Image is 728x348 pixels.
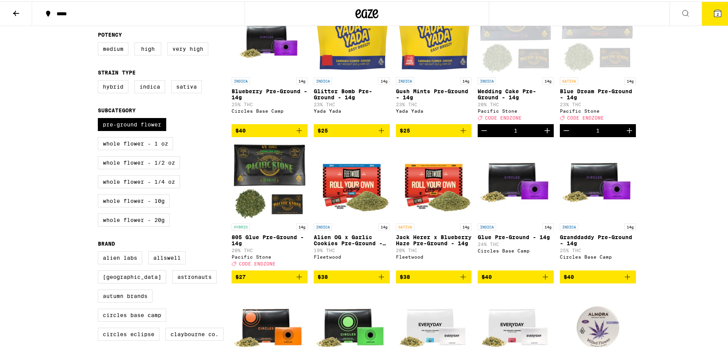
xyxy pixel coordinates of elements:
[314,107,390,112] div: Yada Yada
[560,233,636,245] p: Granddaddy Pre-Ground - 14g
[560,142,636,269] a: Open page for Granddaddy Pre-Ground - 14g from Circles Base Camp
[564,272,574,278] span: $40
[314,100,390,105] p: 23% THC
[560,253,636,258] div: Circles Base Camp
[167,41,208,54] label: Very High
[314,142,390,269] a: Open page for Alien OG x Garlic Cookies Pre-Ground - 14g from Fleetwood
[232,269,308,282] button: Add to bag
[98,250,142,263] label: Alien Labs
[560,123,573,136] button: Decrement
[460,222,472,229] p: 14g
[314,246,390,251] p: 19% THC
[396,142,472,218] img: Fleetwood - Jack Herer x Blueberry Haze Pre-Ground - 14g
[165,326,224,339] label: Claybourne Co.
[232,100,308,105] p: 25% THC
[232,222,250,229] p: HYBRID
[560,269,636,282] button: Add to bag
[560,107,636,112] div: Pacific Stone
[478,107,554,112] div: Pacific Stone
[596,126,600,132] div: 1
[460,76,472,83] p: 14g
[478,222,496,229] p: INDICA
[623,123,636,136] button: Increment
[396,123,472,136] button: Add to bag
[5,5,55,11] span: Hi. Need any help?
[396,246,472,251] p: 20% THC
[378,222,390,229] p: 14g
[560,246,636,251] p: 25% THC
[396,142,472,269] a: Open page for Jack Herer x Blueberry Haze Pre-Ground - 14g from Fleetwood
[296,76,308,83] p: 14g
[478,76,496,83] p: INDICA
[98,155,180,168] label: Whole Flower - 1/2 oz
[98,193,170,206] label: Whole Flower - 10g
[314,123,390,136] button: Add to bag
[98,269,166,282] label: [GEOGRAPHIC_DATA]
[232,233,308,245] p: 805 Glue Pre-Ground - 14g
[717,10,719,15] span: 2
[542,222,554,229] p: 14g
[478,100,554,105] p: 20% THC
[314,269,390,282] button: Add to bag
[396,100,472,105] p: 23% THC
[560,100,636,105] p: 23% THC
[148,250,186,263] label: Allswell
[314,233,390,245] p: Alien OG x Garlic Cookies Pre-Ground - 14g
[314,87,390,99] p: Glitter Bomb Pre-Ground - 14g
[478,87,554,99] p: Wedding Cake Pre-Ground - 14g
[624,76,636,83] p: 14g
[478,123,491,136] button: Decrement
[541,123,554,136] button: Increment
[514,126,517,132] div: 1
[232,87,308,99] p: Blueberry Pre-Ground - 14g
[318,272,328,278] span: $38
[478,240,554,245] p: 24% THC
[396,107,472,112] div: Yada Yada
[396,233,472,245] p: Jack Herer x Blueberry Haze Pre-Ground - 14g
[98,288,152,301] label: Autumn Brands
[232,76,250,83] p: INDICA
[542,76,554,83] p: 14g
[235,126,246,132] span: $40
[98,307,166,320] label: Circles Base Camp
[396,87,472,99] p: Gush Mints Pre-Ground - 14g
[624,222,636,229] p: 14g
[171,79,202,92] label: Sativa
[478,142,554,218] img: Circles Base Camp - Glue Pre-Ground - 14g
[560,87,636,99] p: Blue Dream Pre-Ground - 14g
[98,106,136,112] legend: Subcategory
[478,247,554,252] div: Circles Base Camp
[560,222,578,229] p: INDICA
[232,142,308,269] a: Open page for 805 Glue Pre-Ground - 14g from Pacific Stone
[98,79,128,92] label: Hybrid
[135,79,165,92] label: Indica
[232,246,308,251] p: 20% THC
[98,212,170,225] label: Whole Flower - 20g
[400,126,410,132] span: $25
[172,269,217,282] label: Astronauts
[485,114,522,119] span: CODE ENDZONE
[98,30,122,36] legend: Potency
[478,142,554,269] a: Open page for Glue Pre-Ground - 14g from Circles Base Camp
[378,76,390,83] p: 14g
[98,239,115,245] legend: Brand
[232,107,308,112] div: Circles Base Camp
[98,41,128,54] label: Medium
[318,126,328,132] span: $25
[314,253,390,258] div: Fleetwood
[478,233,554,239] p: Glue Pre-Ground - 14g
[482,272,492,278] span: $40
[98,136,173,149] label: Whole Flower - 1 oz
[314,222,332,229] p: INDICA
[560,142,636,218] img: Circles Base Camp - Granddaddy Pre-Ground - 14g
[478,269,554,282] button: Add to bag
[396,269,472,282] button: Add to bag
[396,76,414,83] p: INDICA
[98,68,136,74] legend: Strain Type
[135,41,161,54] label: High
[232,142,308,218] img: Pacific Stone - 805 Glue Pre-Ground - 14g
[232,123,308,136] button: Add to bag
[567,114,604,119] span: CODE ENDZONE
[232,253,308,258] div: Pacific Stone
[396,253,472,258] div: Fleetwood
